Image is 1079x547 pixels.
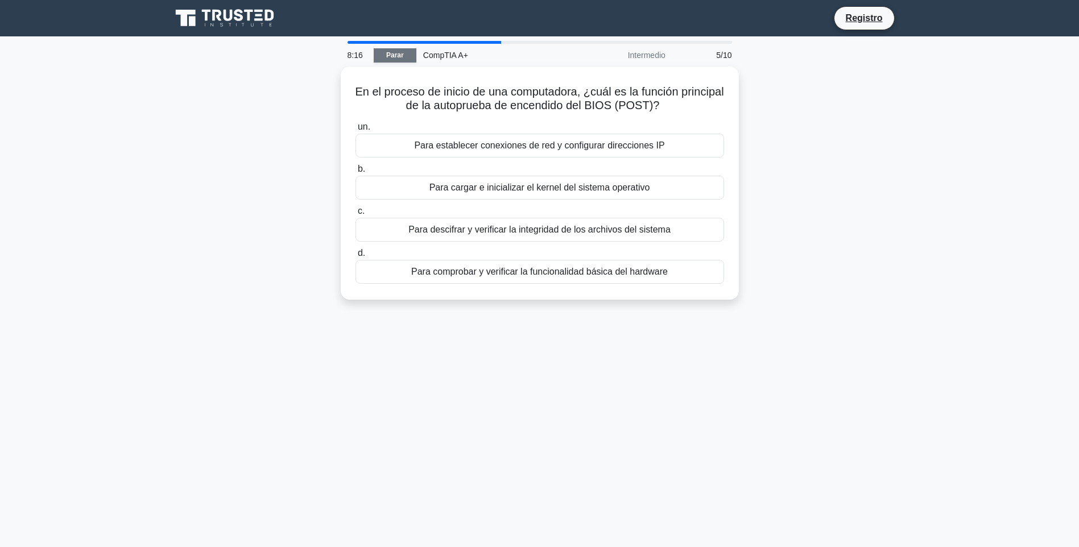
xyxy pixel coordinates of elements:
[416,44,573,67] div: CompTIA A+
[374,48,416,63] a: Parar
[358,164,365,173] span: b.
[672,44,739,67] div: 5/10
[355,176,724,200] div: Para cargar e inicializar el kernel del sistema operativo
[355,260,724,284] div: Para comprobar y verificar la funcionalidad básica del hardware
[355,85,724,111] font: En el proceso de inicio de una computadora, ¿cuál es la función principal de la autoprueba de enc...
[573,44,672,67] div: Intermedio
[358,206,365,216] span: c.
[358,248,365,258] span: d.
[341,44,374,67] div: 8:16
[839,11,890,25] a: Registro
[358,122,370,131] span: un.
[355,218,724,242] div: Para descifrar y verificar la integridad de los archivos del sistema
[355,134,724,158] div: Para establecer conexiones de red y configurar direcciones IP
